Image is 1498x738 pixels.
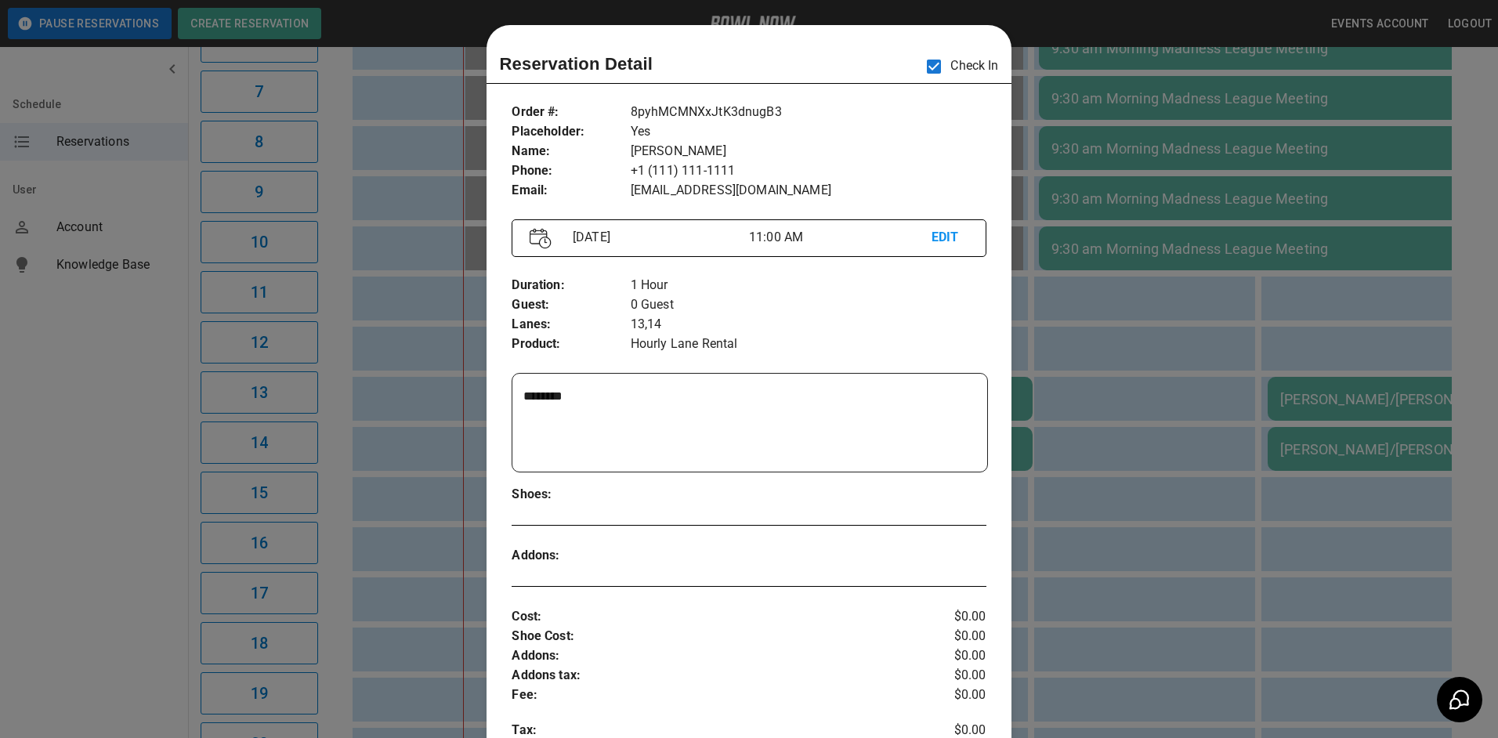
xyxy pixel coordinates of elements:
[631,276,986,295] p: 1 Hour
[512,646,906,666] p: Addons :
[566,228,749,247] p: [DATE]
[512,485,630,505] p: Shoes :
[631,315,986,335] p: 13,14
[512,181,630,201] p: Email :
[512,161,630,181] p: Phone :
[907,627,986,646] p: $0.00
[907,646,986,666] p: $0.00
[499,51,653,77] p: Reservation Detail
[512,295,630,315] p: Guest :
[907,666,986,686] p: $0.00
[631,122,986,142] p: Yes
[512,103,630,122] p: Order # :
[907,686,986,705] p: $0.00
[907,607,986,627] p: $0.00
[512,546,630,566] p: Addons :
[631,295,986,315] p: 0 Guest
[512,666,906,686] p: Addons tax :
[631,142,986,161] p: [PERSON_NAME]
[512,122,630,142] p: Placeholder :
[917,50,998,83] p: Check In
[631,181,986,201] p: [EMAIL_ADDRESS][DOMAIN_NAME]
[512,276,630,295] p: Duration :
[631,335,986,354] p: Hourly Lane Rental
[512,607,906,627] p: Cost :
[530,228,552,249] img: Vector
[512,686,906,705] p: Fee :
[512,315,630,335] p: Lanes :
[631,103,986,122] p: 8pyhMCMNXxJtK3dnugB3
[932,228,968,248] p: EDIT
[512,142,630,161] p: Name :
[749,228,932,247] p: 11:00 AM
[631,161,986,181] p: +1 (111) 111-1111
[512,335,630,354] p: Product :
[512,627,906,646] p: Shoe Cost :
